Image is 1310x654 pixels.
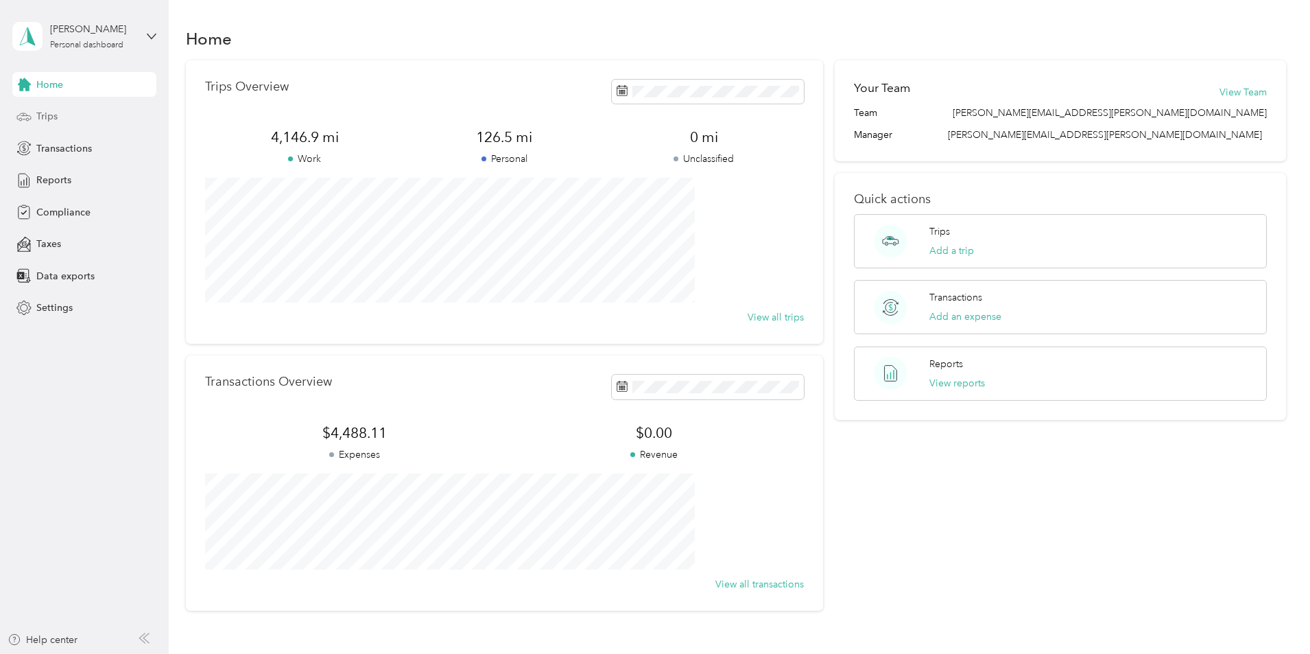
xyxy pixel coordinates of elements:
iframe: Everlance-gr Chat Button Frame [1233,577,1310,654]
span: Home [36,78,63,92]
p: Trips Overview [205,80,289,94]
button: Add a trip [929,244,974,258]
span: Manager [854,128,892,142]
button: Help center [8,633,78,647]
p: Expenses [205,447,504,462]
span: $0.00 [504,423,803,443]
span: Reports [36,173,71,187]
span: 0 mi [604,128,804,147]
p: Work [205,152,405,166]
span: [PERSON_NAME][EMAIL_ADDRESS][PERSON_NAME][DOMAIN_NAME] [953,106,1267,120]
p: Transactions [929,290,982,305]
span: 4,146.9 mi [205,128,405,147]
span: Team [854,106,877,120]
span: Data exports [36,269,95,283]
h2: Your Team [854,80,910,97]
p: Transactions Overview [205,375,332,389]
span: 126.5 mi [405,128,604,147]
p: Trips [929,224,950,239]
button: View Team [1219,85,1267,100]
span: Taxes [36,237,61,251]
p: Unclassified [604,152,804,166]
button: View all trips [748,310,804,325]
div: Personal dashboard [50,41,123,49]
span: $4,488.11 [205,423,504,443]
button: View all transactions [715,577,804,592]
button: View reports [929,376,985,390]
div: [PERSON_NAME] [50,22,136,36]
button: Add an expense [929,310,1001,324]
span: Trips [36,109,58,124]
p: Reports [929,357,963,371]
p: Quick actions [854,192,1267,207]
span: [PERSON_NAME][EMAIL_ADDRESS][PERSON_NAME][DOMAIN_NAME] [948,129,1262,141]
p: Revenue [504,447,803,462]
span: Compliance [36,205,91,220]
span: Transactions [36,141,92,156]
p: Personal [405,152,604,166]
span: Settings [36,301,73,315]
h1: Home [186,32,232,46]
